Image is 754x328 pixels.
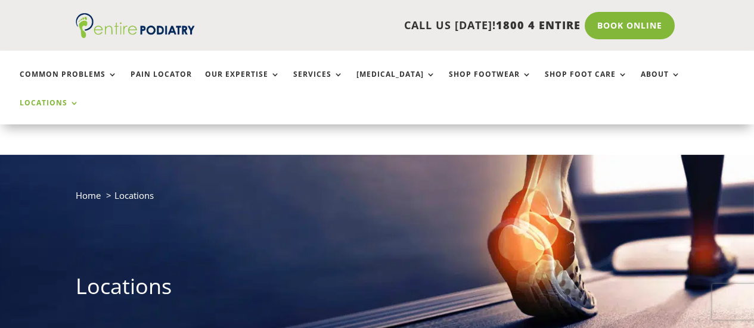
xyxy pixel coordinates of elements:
[76,271,679,307] h1: Locations
[76,189,101,201] a: Home
[496,18,581,32] span: 1800 4 ENTIRE
[449,70,532,96] a: Shop Footwear
[293,70,343,96] a: Services
[356,70,436,96] a: [MEDICAL_DATA]
[131,70,192,96] a: Pain Locator
[20,99,79,124] a: Locations
[211,18,581,33] p: CALL US [DATE]!
[76,13,195,38] img: logo (1)
[76,29,195,40] a: Entire Podiatry
[20,70,117,96] a: Common Problems
[205,70,280,96] a: Our Expertise
[76,188,679,212] nav: breadcrumb
[114,189,154,201] span: Locations
[585,12,675,39] a: Book Online
[545,70,628,96] a: Shop Foot Care
[641,70,681,96] a: About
